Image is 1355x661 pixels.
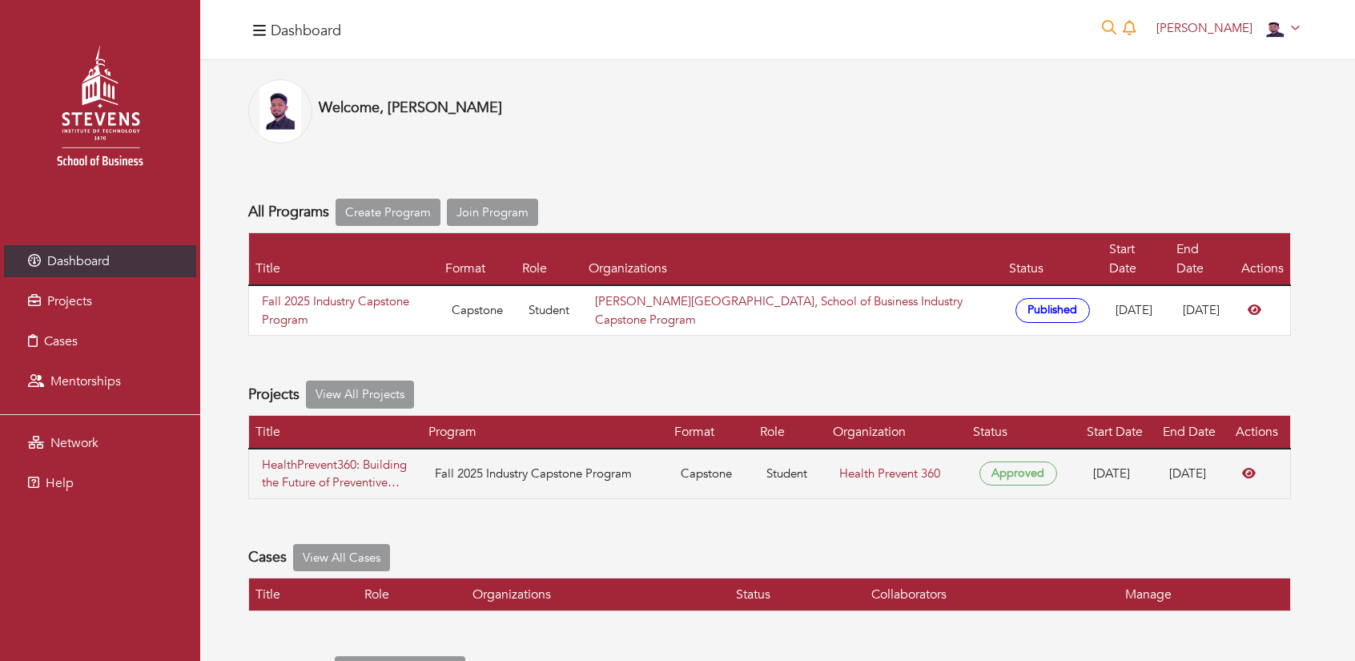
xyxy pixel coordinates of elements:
a: View All Projects [306,381,414,409]
th: Start Date [1103,233,1170,286]
td: Fall 2025 Industry Capstone Program [422,449,668,499]
th: Title [249,415,423,449]
span: [PERSON_NAME] [1156,20,1252,36]
td: Capstone [668,449,753,499]
td: [DATE] [1156,449,1229,499]
a: Fall 2025 Industry Capstone Program [262,292,426,328]
a: Help [4,467,196,499]
img: Stevens%20Pic%20(2).png [1262,17,1288,42]
th: Role [754,415,827,449]
span: Approved [979,461,1057,486]
span: Network [50,434,99,452]
h4: Dashboard [271,22,341,40]
th: Status [967,415,1080,449]
th: Organization [826,415,967,449]
th: Manage [1119,578,1290,611]
th: Actions [1229,415,1291,449]
a: HealthPrevent360: Building the Future of Preventive Care— Long-term Health, Long-term Vision [262,456,409,492]
a: Health Prevent 360 [839,466,940,482]
th: End Date [1156,415,1229,449]
img: Stevens%20Pic%20(2).png [248,79,312,143]
a: Create Program [336,199,440,227]
h4: All Programs [248,204,329,221]
th: Format [439,233,516,286]
th: Role [516,233,582,286]
a: View All Cases [293,544,390,572]
span: Cases [44,333,78,350]
a: [PERSON_NAME] [1149,20,1307,36]
span: Published [1015,298,1090,323]
span: Help [46,474,74,492]
a: Cases [4,325,196,357]
a: [PERSON_NAME][GEOGRAPHIC_DATA], School of Business Industry Capstone Program [595,293,963,328]
h4: Cases [248,549,287,566]
th: Start Date [1080,415,1156,449]
a: Mentorships [4,365,196,397]
td: Student [754,449,827,499]
td: Capstone [439,285,516,336]
td: [DATE] [1103,285,1170,336]
th: Role [358,578,466,611]
th: Title [249,578,359,611]
a: Projects [4,285,196,317]
span: Dashboard [47,252,110,270]
td: Student [516,285,582,336]
th: Status [1003,233,1103,286]
th: Actions [1235,233,1291,286]
td: [DATE] [1080,449,1156,499]
h4: Welcome, [PERSON_NAME] [319,99,502,117]
th: Organizations [582,233,1003,286]
th: Format [668,415,753,449]
span: Projects [47,292,92,310]
img: stevens_logo.png [16,28,184,196]
a: Join Program [447,199,538,227]
th: Organizations [466,578,729,611]
td: [DATE] [1170,285,1235,336]
th: Title [249,233,440,286]
h4: Projects [248,386,300,404]
a: Dashboard [4,245,196,277]
th: Collaborators [865,578,1119,611]
span: Mentorships [50,373,121,390]
a: Network [4,427,196,459]
th: Status [730,578,866,611]
th: Program [422,415,668,449]
th: End Date [1170,233,1235,286]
